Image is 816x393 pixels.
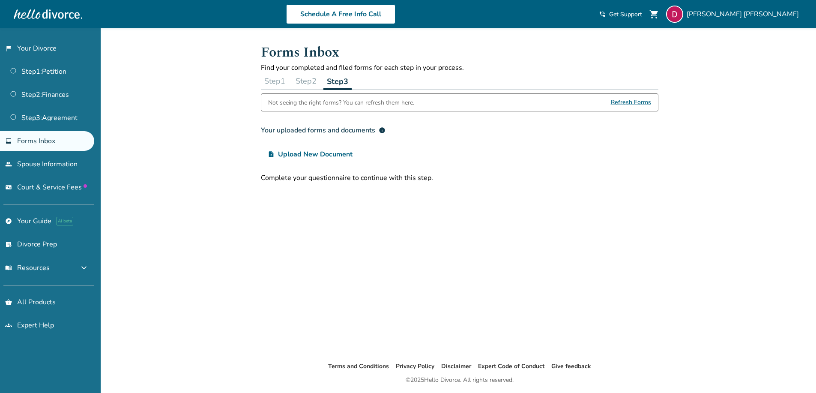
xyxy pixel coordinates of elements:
[773,352,816,393] iframe: Chat Widget
[396,362,434,370] a: Privacy Policy
[599,11,606,18] span: phone_in_talk
[551,361,591,372] li: Give feedback
[261,173,658,183] div: Complete your questionnaire to continue with this step.
[609,10,642,18] span: Get Support
[57,217,73,225] span: AI beta
[5,138,12,144] span: inbox
[5,45,12,52] span: flag_2
[292,72,320,90] button: Step2
[599,10,642,18] a: phone_in_talkGet Support
[261,42,658,63] h1: Forms Inbox
[5,263,50,273] span: Resources
[441,361,471,372] li: Disclaimer
[261,72,289,90] button: Step1
[17,136,55,146] span: Forms Inbox
[286,4,395,24] a: Schedule A Free Info Call
[5,241,12,248] span: list_alt_check
[278,149,353,159] span: Upload New Document
[17,183,87,192] span: Court & Service Fees
[268,94,414,111] div: Not seeing the right forms? You can refresh them here.
[261,125,386,135] div: Your uploaded forms and documents
[328,362,389,370] a: Terms and Conditions
[268,151,275,158] span: upload_file
[5,184,12,191] span: universal_currency_alt
[5,264,12,271] span: menu_book
[5,299,12,306] span: shopping_basket
[79,263,89,273] span: expand_more
[323,72,352,90] button: Step3
[478,362,544,370] a: Expert Code of Conduct
[5,218,12,225] span: explore
[666,6,683,23] img: David Umstot
[406,375,514,385] div: © 2025 Hello Divorce. All rights reserved.
[261,63,658,72] p: Find your completed and filed forms for each step in your process.
[649,9,659,19] span: shopping_cart
[379,127,386,134] span: info
[611,94,651,111] span: Refresh Forms
[687,9,802,19] span: [PERSON_NAME] [PERSON_NAME]
[5,322,12,329] span: groups
[5,161,12,168] span: people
